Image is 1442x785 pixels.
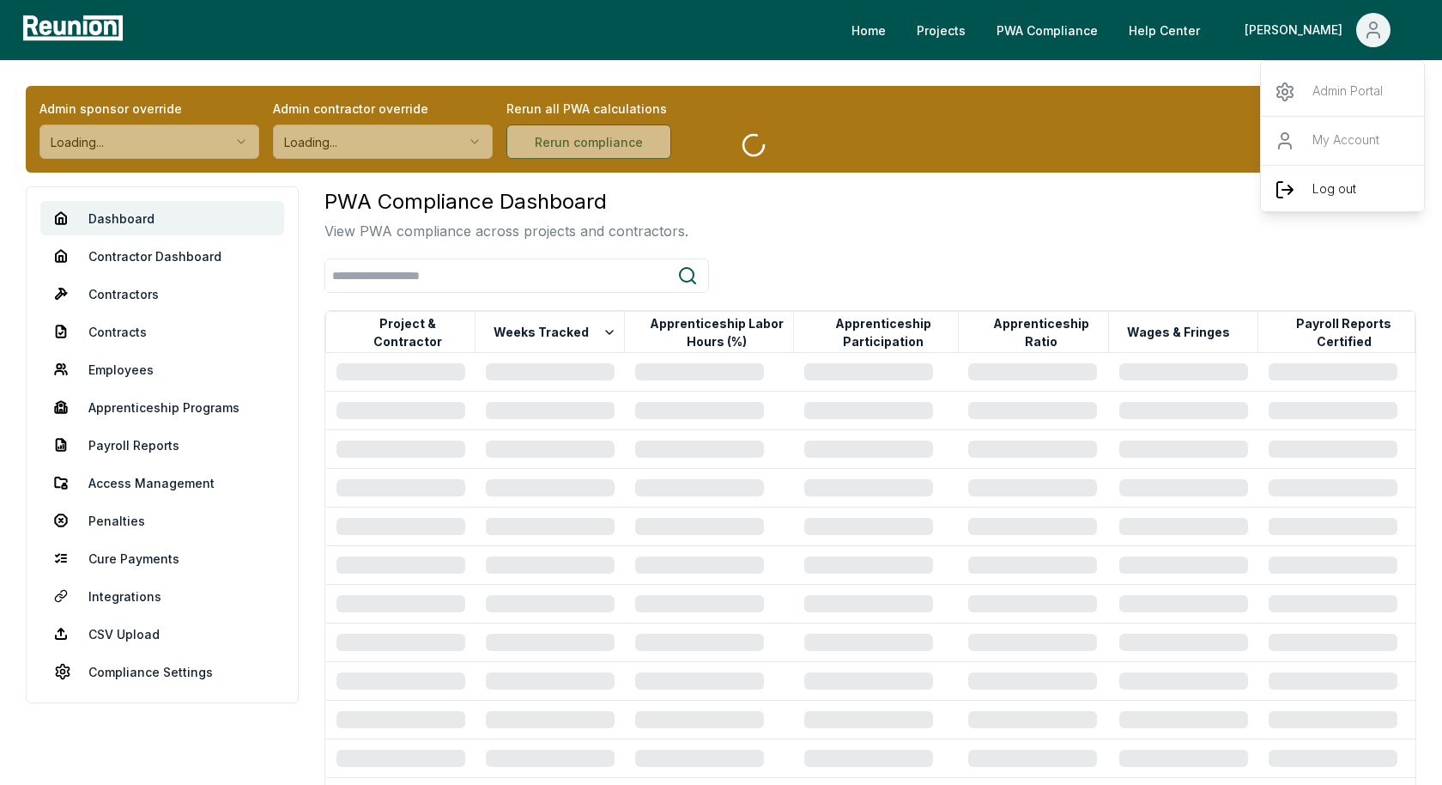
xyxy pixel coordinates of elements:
[490,315,620,350] button: Weeks Tracked
[506,100,726,118] label: Rerun all PWA calculations
[40,352,284,386] a: Employees
[1124,315,1233,350] button: Wages & Fringes
[1261,68,1426,116] a: Admin Portal
[39,100,259,118] label: Admin sponsor override
[40,277,284,311] a: Contractors
[40,541,284,575] a: Cure Payments
[40,654,284,689] a: Compliance Settings
[1261,68,1426,221] div: [PERSON_NAME]
[1115,13,1214,47] a: Help Center
[40,314,284,349] a: Contracts
[983,13,1112,47] a: PWA Compliance
[324,186,688,217] h3: PWA Compliance Dashboard
[40,201,284,235] a: Dashboard
[1312,131,1379,151] p: My Account
[40,466,284,500] a: Access Management
[40,579,284,613] a: Integrations
[903,13,979,47] a: Projects
[341,315,475,350] button: Project & Contractor
[639,315,793,350] button: Apprenticeship Labor Hours (%)
[40,617,284,651] a: CSV Upload
[1273,315,1415,350] button: Payroll Reports Certified
[973,315,1108,350] button: Apprenticeship Ratio
[273,100,493,118] label: Admin contractor override
[40,239,284,273] a: Contractor Dashboard
[40,390,284,424] a: Apprenticeship Programs
[838,13,900,47] a: Home
[324,221,688,241] p: View PWA compliance across projects and contractors.
[40,428,284,462] a: Payroll Reports
[1231,13,1404,47] button: [PERSON_NAME]
[809,315,957,350] button: Apprenticeship Participation
[1245,13,1349,47] div: [PERSON_NAME]
[838,13,1425,47] nav: Main
[1312,180,1356,200] p: Log out
[40,503,284,538] a: Penalties
[1312,82,1383,102] p: Admin Portal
